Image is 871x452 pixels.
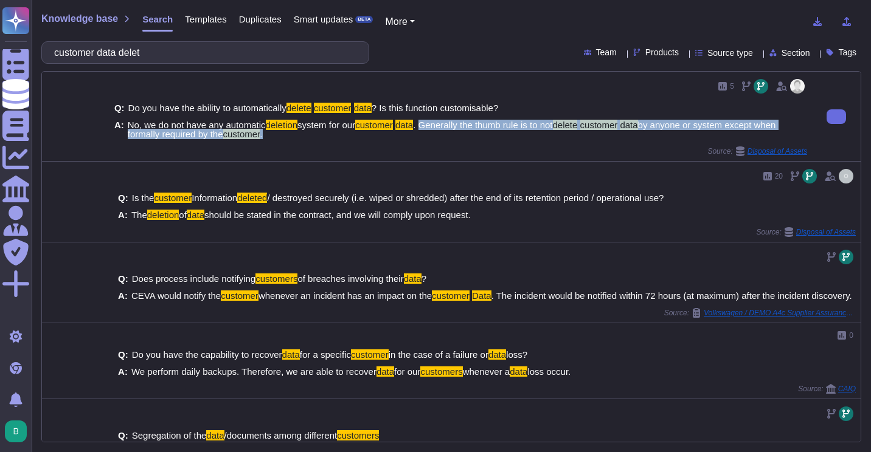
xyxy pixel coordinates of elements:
[131,290,221,301] span: CEVA would notify the
[286,103,311,113] mark: delete
[385,15,415,29] button: More
[179,210,187,220] span: of
[297,273,403,284] span: of breaches involving their
[2,418,35,445] button: user
[432,290,470,301] mark: customer
[472,290,491,301] mark: Data
[259,290,432,301] span: whenever an incident has an impact on the
[355,16,373,23] div: BETA
[142,15,173,24] span: Search
[838,385,856,392] span: CAIQ
[704,309,856,317] span: Volkswagen / DEMO A4c Supplier Assurance Questionnaire
[118,431,128,440] b: Q:
[354,103,372,113] mark: data
[404,273,422,284] mark: data
[580,120,618,130] mark: customer
[132,349,282,360] span: Do you have the capability to recover
[114,120,124,139] b: A:
[510,366,527,377] mark: data
[187,210,204,220] mark: data
[620,120,637,130] mark: data
[422,273,426,284] span: ?
[114,103,125,112] b: Q:
[260,129,262,139] span: .
[48,42,356,63] input: Search a question or template...
[395,120,413,130] mark: data
[118,193,128,202] b: Q:
[118,274,128,283] b: Q:
[154,193,192,203] mark: customer
[798,384,856,394] span: Source:
[707,49,753,57] span: Source type
[506,349,527,360] span: loss?
[730,83,734,90] span: 5
[351,349,389,360] mark: customer
[294,15,353,24] span: Smart updates
[645,48,679,56] span: Products
[463,366,510,377] span: whenever a
[748,148,807,155] span: Disposal of Assets
[266,120,298,130] mark: deletion
[206,430,224,440] mark: data
[838,48,856,56] span: Tags
[413,120,552,130] span: . Generally the thumb rule is to not
[775,173,783,180] span: 20
[132,193,154,203] span: Is the
[372,103,498,113] span: ? Is this function customisable?
[147,210,179,220] mark: deletion
[596,48,617,56] span: Team
[128,120,776,139] span: by anyone or system except when formally required by the
[337,430,379,440] mark: customers
[355,120,393,130] mark: customer
[756,227,856,237] span: Source:
[488,349,506,360] mark: data
[389,349,488,360] span: in the case of a failure or
[553,120,578,130] mark: delete
[255,273,297,284] mark: customers
[394,366,420,377] span: for our
[221,290,259,301] mark: customer
[224,430,338,440] span: /documents among different
[707,146,807,156] span: Source:
[239,15,282,24] span: Duplicates
[204,210,471,220] span: should be stated in the contract, and we will comply upon request.
[782,49,810,57] span: Section
[314,103,352,113] mark: customer
[132,273,255,284] span: Does process include notifying
[132,430,207,440] span: Segregation of the
[491,290,852,301] span: . The incident would be notified within 72 hours (at maximum) after the incident discovery.
[41,14,118,24] span: Knowledge base
[5,420,27,442] img: user
[790,79,805,94] img: user
[118,367,128,376] b: A:
[420,366,462,377] mark: customers
[385,16,407,27] span: More
[128,103,286,113] span: Do you have the ability to automatically
[118,350,128,359] b: Q:
[128,120,266,130] span: No, we do not have any automatic
[297,120,355,130] span: system for our
[300,349,351,360] span: for a specific
[192,193,237,203] span: Information
[118,291,128,300] b: A:
[131,366,377,377] span: We perform daily backups. Therefore, we are able to recover
[664,308,856,318] span: Source:
[267,193,664,203] span: / destroyed securely (i.e. wiped or shredded) after the end of its retention period / operational...
[131,210,147,220] span: The
[849,332,853,339] span: 0
[377,366,394,377] mark: data
[237,193,267,203] mark: deleted
[118,210,128,219] b: A:
[185,15,226,24] span: Templates
[527,366,571,377] span: loss occur.
[282,349,300,360] mark: data
[796,228,856,236] span: Disposal of Assets
[223,129,260,139] mark: customer
[839,169,853,183] img: user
